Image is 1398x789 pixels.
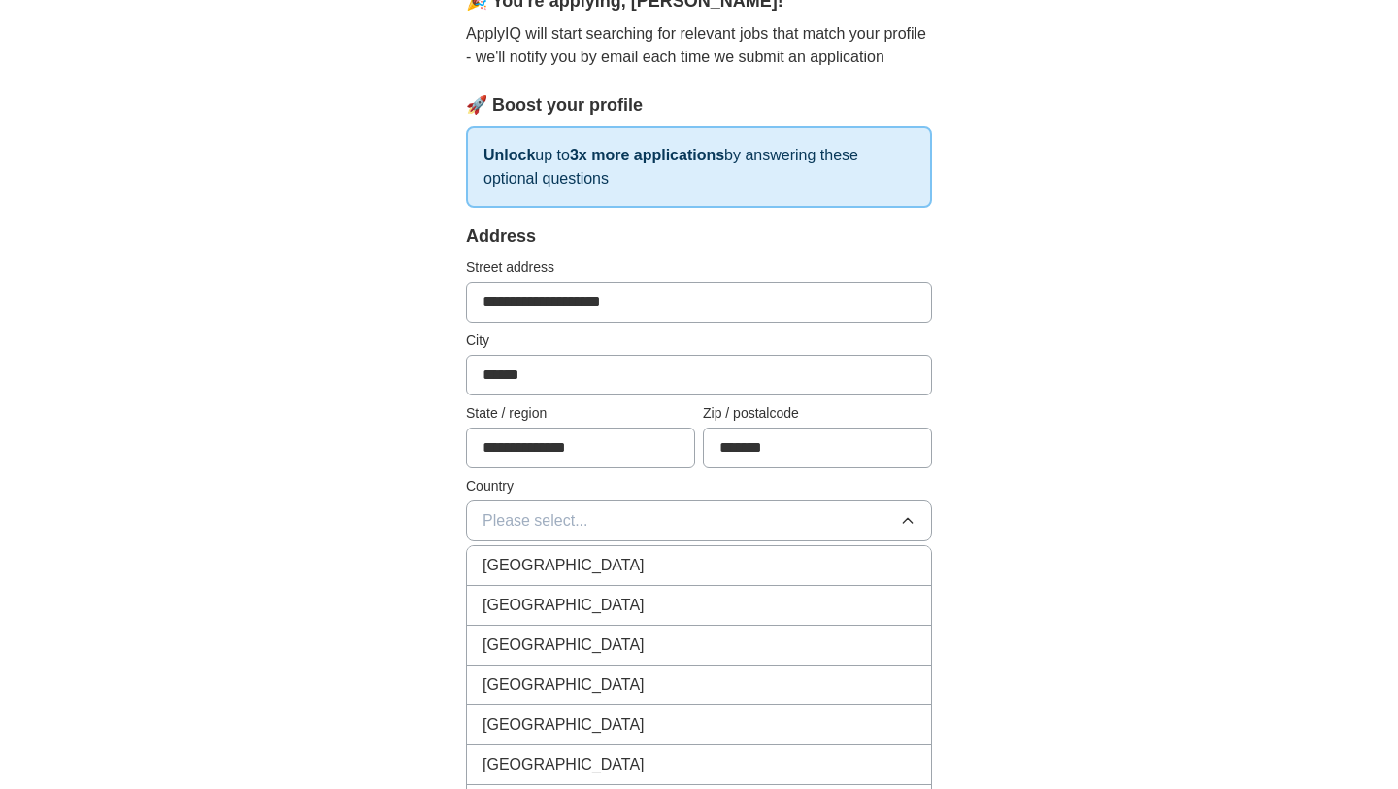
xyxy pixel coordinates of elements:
[466,476,932,497] label: Country
[483,594,645,617] span: [GEOGRAPHIC_DATA]
[466,403,695,424] label: State / region
[483,509,588,532] span: Please select...
[483,713,645,737] span: [GEOGRAPHIC_DATA]
[570,147,724,163] strong: 3x more applications
[483,554,645,577] span: [GEOGRAPHIC_DATA]
[483,753,645,776] span: [GEOGRAPHIC_DATA]
[466,92,932,119] div: 🚀 Boost your profile
[466,126,932,208] p: up to by answering these optional questions
[483,673,645,697] span: [GEOGRAPHIC_DATA]
[466,223,932,250] div: Address
[483,147,535,163] strong: Unlock
[466,330,932,351] label: City
[483,634,645,657] span: [GEOGRAPHIC_DATA]
[466,22,932,69] p: ApplyIQ will start searching for relevant jobs that match your profile - we'll notify you by emai...
[466,500,932,541] button: Please select...
[703,403,932,424] label: Zip / postalcode
[466,257,932,278] label: Street address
